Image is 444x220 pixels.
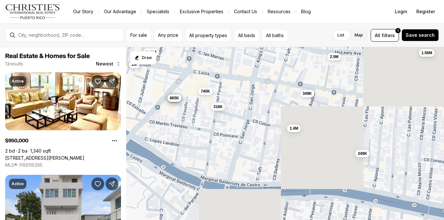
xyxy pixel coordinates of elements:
span: Register [416,9,435,14]
button: Start drawing [130,51,156,65]
span: Real Estate & Homes for Sale [5,53,90,59]
button: Property options [108,134,121,147]
span: 2M [132,62,137,67]
a: Resources [263,7,296,16]
button: Share Property [106,177,118,190]
span: 318K [213,104,223,109]
button: Save search [402,29,439,41]
button: 349K [300,90,315,97]
button: 1.4M [287,124,301,132]
span: filters [382,32,395,39]
button: 3.69M [143,48,159,56]
span: 1.4M [290,125,298,131]
span: 1.56M [421,50,432,55]
p: Active [12,181,24,186]
a: Our Story [68,7,98,16]
label: Map [349,29,368,41]
button: 2M [129,60,140,68]
span: 249K [358,151,367,156]
span: Any price [158,33,178,38]
button: Save Property: 1855 CALLE PABELLONES #A2 [91,177,104,190]
button: Share Property [106,75,118,88]
button: Save Property: 103 DE DIEGO AVENUE #01 [91,75,104,88]
button: All baths [262,29,288,42]
button: 318K [211,103,225,111]
span: 740K [201,88,210,94]
button: All beds [234,29,259,42]
button: Register [412,5,439,18]
span: Save search [406,33,435,38]
a: Our Advantage [99,7,141,16]
label: List [332,29,349,41]
span: 865K [170,95,179,101]
span: Login [395,9,407,14]
button: Newest [92,57,125,70]
p: Active [12,79,24,84]
p: 13 results [5,61,23,66]
button: Login [391,5,411,18]
a: Specialists [142,7,174,16]
button: 1.56M [419,49,435,57]
span: Newest [96,61,113,66]
span: All [375,32,380,39]
span: 1 [397,28,399,33]
span: 2.5M [330,54,338,59]
button: 2.5M [327,53,341,61]
img: logo [5,4,60,19]
button: All property types [185,29,231,42]
button: Allfilters1 [371,29,399,42]
button: Contact Us [229,7,262,16]
a: Exclusive Properties [175,7,228,16]
button: Any price [154,29,182,42]
button: 740K [198,87,213,95]
button: 249K [355,149,370,157]
span: 349K [303,91,312,96]
a: 103 DE DIEGO AVENUE #01, SAN JUAN PR, 00911 [5,155,84,161]
a: Blog [296,7,316,16]
button: For sale [126,29,151,42]
span: 3.69M [146,49,156,55]
span: For sale [130,33,147,38]
button: 865K [167,94,182,102]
